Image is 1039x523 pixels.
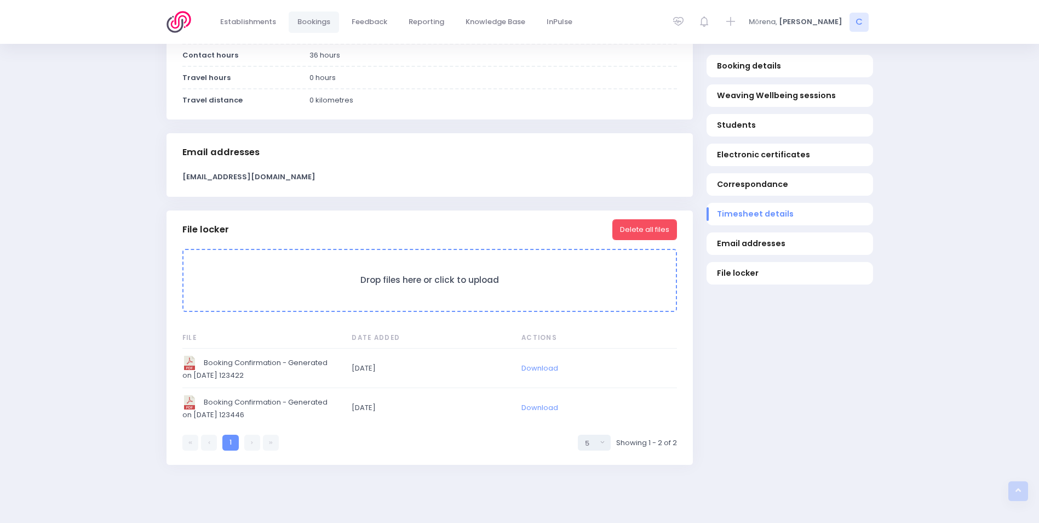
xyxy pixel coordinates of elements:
[400,12,454,33] a: Reporting
[707,114,873,137] a: Students
[409,16,444,27] span: Reporting
[352,16,387,27] span: Feedback
[707,232,873,255] a: Email addresses
[182,72,231,83] strong: Travel hours
[182,349,345,388] td: Booking Confirmation - Generated on 2025-09-08 123422
[182,147,260,158] h3: Email addresses
[717,60,862,72] span: Booking details
[717,149,862,161] span: Electronic certificates
[707,173,873,196] a: Correspondance
[717,90,862,101] span: Weaving Wellbeing sessions
[585,438,597,449] div: 5
[707,55,873,77] a: Booking details
[302,95,684,106] div: 0 kilometres
[182,356,197,370] img: image
[182,172,315,182] strong: [EMAIL_ADDRESS][DOMAIN_NAME]
[707,144,873,166] a: Electronic certificates
[466,16,525,27] span: Knowledge Base
[220,16,276,27] span: Establishments
[849,13,869,32] span: C
[302,50,684,61] div: 36 hours
[521,402,558,413] a: Download
[182,388,345,428] td: Booking Confirmation - Generated on 2025-09-08 123446
[345,388,514,428] td: 2025-09-08 12:34:46
[717,237,862,249] span: Email addresses
[302,72,684,83] div: 0 hours
[182,435,198,451] a: First
[345,349,514,388] td: 2025-09-08 12:34:22
[521,363,558,373] a: Download
[707,203,873,225] a: Timesheet details
[182,50,238,60] strong: Contact hours
[222,435,238,451] a: 1
[182,224,229,235] h3: File locker
[263,435,279,451] a: Last
[182,95,243,105] strong: Travel distance
[211,12,285,33] a: Establishments
[717,208,862,219] span: Timesheet details
[182,395,197,410] img: image
[612,219,677,240] button: Delete all files
[707,262,873,285] a: File locker
[201,435,217,451] a: Previous
[182,395,336,420] span: Booking Confirmation - Generated on [DATE] 123446
[707,84,873,107] a: Weaving Wellbeing sessions
[717,179,862,190] span: Correspondance
[244,435,260,451] a: Next
[749,16,777,27] span: Mōrena,
[521,333,675,343] span: Actions
[578,435,611,451] button: Select page size
[297,16,330,27] span: Bookings
[352,333,505,343] span: Date Added
[779,16,842,27] span: [PERSON_NAME]
[457,12,535,33] a: Knowledge Base
[616,437,677,448] span: Showing 1 - 2 of 2
[717,267,862,278] span: File locker
[514,349,677,388] td: null
[352,402,505,413] span: [DATE]
[717,120,862,131] span: Students
[538,12,582,33] a: InPulse
[352,363,505,374] span: [DATE]
[167,11,198,33] img: Logo
[194,275,665,286] h3: Drop files here or click to upload
[182,356,336,381] span: Booking Confirmation - Generated on [DATE] 123422
[547,16,572,27] span: InPulse
[289,12,340,33] a: Bookings
[514,388,677,428] td: null
[182,333,336,343] span: File
[343,12,397,33] a: Feedback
